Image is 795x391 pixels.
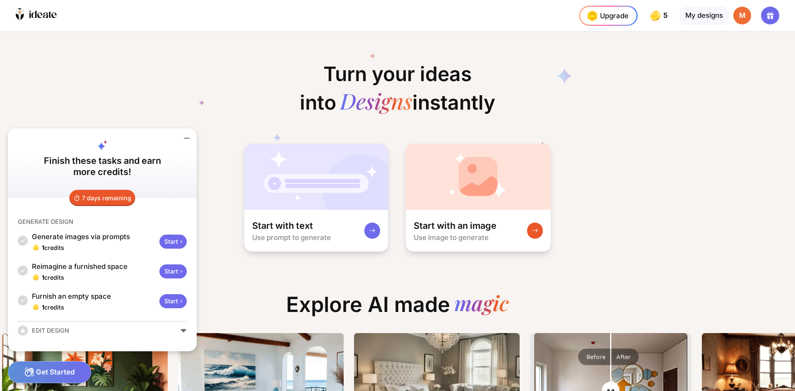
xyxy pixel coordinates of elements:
div: M [733,7,751,24]
div: Generate images via prompts [32,232,156,242]
span: 1 [42,244,44,251]
span: 1 [42,274,44,281]
div: credits [42,244,64,252]
div: Start [159,235,187,249]
div: Start [159,294,187,308]
img: startWithTextCardBg.jpg [244,144,388,210]
div: credits [42,303,64,311]
div: Furnish an empty space [32,291,156,301]
div: Start [159,264,187,278]
div: Explore AI made [278,292,517,325]
div: Upgrade [584,8,629,24]
div: 7 days remaining [70,190,135,206]
span: 1 [42,304,44,311]
div: credits [42,273,64,281]
div: Reimagine a furnished space [32,261,156,271]
img: upgrade-nav-btn-icon.gif [584,8,600,24]
div: GENERATE DESIGN [18,218,73,225]
img: startWithImageCardBg.jpg [406,144,551,210]
div: Start with text [252,220,313,232]
div: Use image to generate [414,233,489,242]
div: Start with an image [414,220,496,232]
div: Finish these tasks and earn more credits! [36,155,169,177]
span: 5 [663,12,669,19]
div: Get Started [8,361,91,383]
div: magic [454,292,509,317]
div: Use prompt to generate [252,233,331,242]
div: My designs [679,7,730,24]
